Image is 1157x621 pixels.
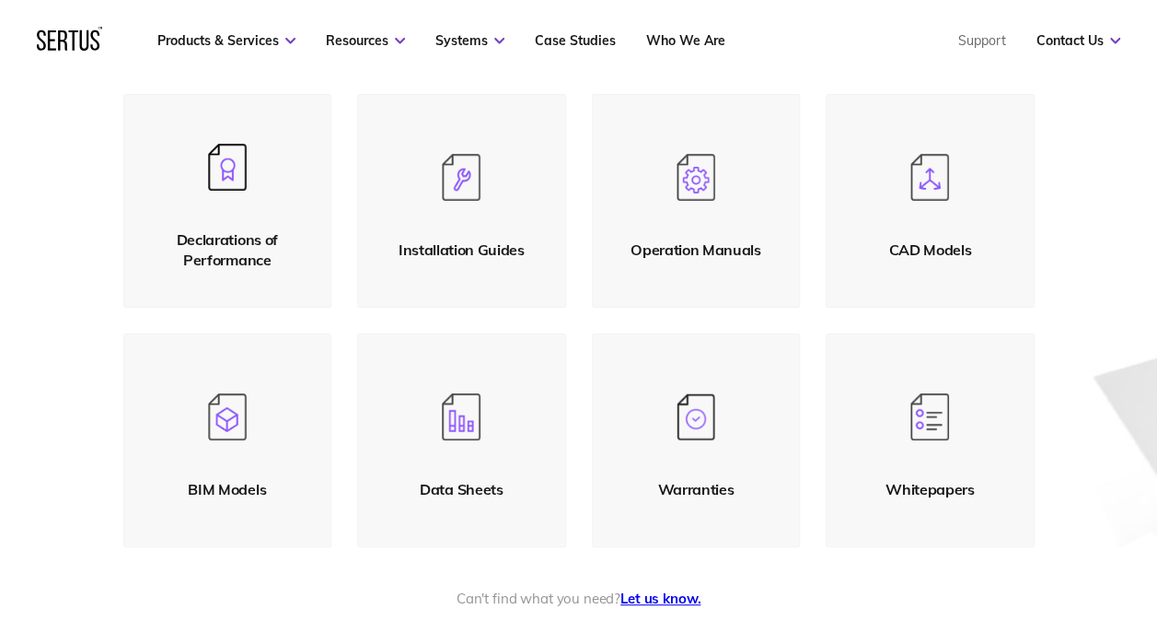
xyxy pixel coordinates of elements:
a: Let us know. [620,590,700,607]
div: Declarations of Performance [143,229,313,271]
a: Resources [326,32,405,49]
a: CAD Models [826,94,1035,308]
a: Systems [435,32,504,49]
a: Support [958,32,1006,49]
a: Declarations of Performance [123,94,332,308]
div: Data Sheets [420,479,503,499]
a: Case Studies [535,32,616,49]
a: Who We Are [646,32,725,49]
div: CAD Models [888,240,971,260]
div: BIM Models [188,479,266,499]
a: Installation Guides [357,94,566,308]
div: Whitepapers [885,479,974,499]
a: BIM Models [123,334,332,547]
div: Installation Guides [399,240,525,260]
div: Operation Manuals [631,240,761,260]
a: Contact Us [1036,32,1120,49]
div: Warranties [657,479,734,499]
a: Warranties [592,334,801,547]
a: Operation Manuals [592,94,801,308]
a: Whitepapers [826,334,1035,547]
a: Products & Services [157,32,295,49]
a: Data Sheets [357,334,566,547]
